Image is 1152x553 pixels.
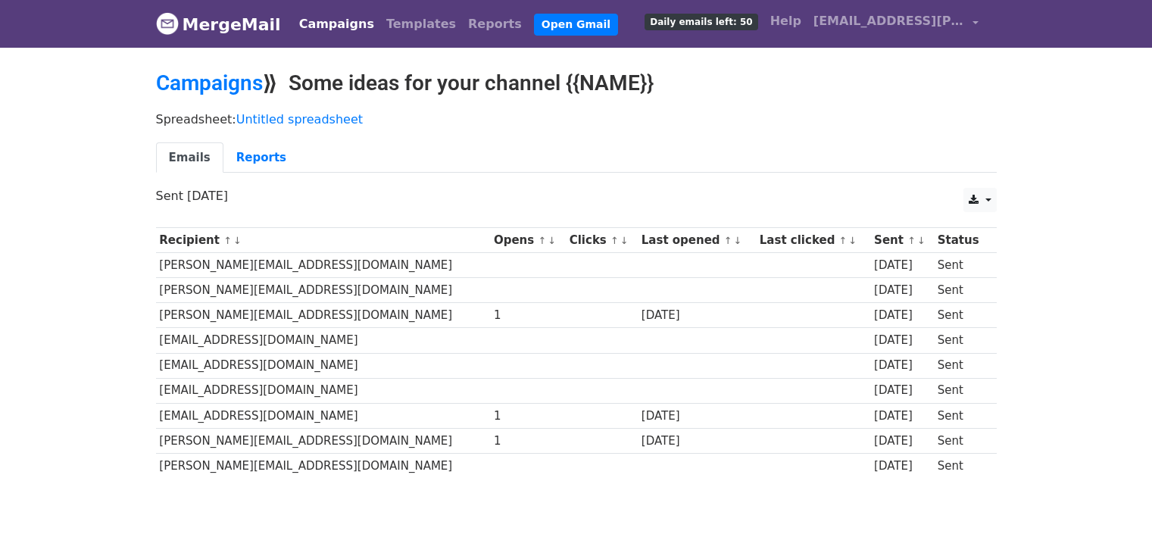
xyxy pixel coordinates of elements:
[638,228,756,253] th: Last opened
[934,253,988,278] td: Sent
[156,353,491,378] td: [EMAIL_ADDRESS][DOMAIN_NAME]
[156,378,491,403] td: [EMAIL_ADDRESS][DOMAIN_NAME]
[934,428,988,453] td: Sent
[874,382,930,399] div: [DATE]
[645,14,757,30] span: Daily emails left: 50
[934,328,988,353] td: Sent
[156,253,491,278] td: [PERSON_NAME][EMAIL_ADDRESS][DOMAIN_NAME]
[380,9,462,39] a: Templates
[462,9,528,39] a: Reports
[156,70,997,96] h2: ⟫ Some ideas for your channel {{NAME}}
[874,257,930,274] div: [DATE]
[223,142,299,173] a: Reports
[638,6,763,36] a: Daily emails left: 50
[620,235,629,246] a: ↓
[156,278,491,303] td: [PERSON_NAME][EMAIL_ADDRESS][DOMAIN_NAME]
[934,278,988,303] td: Sent
[807,6,985,42] a: [EMAIL_ADDRESS][PERSON_NAME][DOMAIN_NAME]
[917,235,926,246] a: ↓
[156,12,179,35] img: MergeMail logo
[642,307,752,324] div: [DATE]
[874,408,930,425] div: [DATE]
[156,453,491,478] td: [PERSON_NAME][EMAIL_ADDRESS][DOMAIN_NAME]
[548,235,556,246] a: ↓
[874,332,930,349] div: [DATE]
[156,328,491,353] td: [EMAIL_ADDRESS][DOMAIN_NAME]
[156,303,491,328] td: [PERSON_NAME][EMAIL_ADDRESS][DOMAIN_NAME]
[156,142,223,173] a: Emails
[934,378,988,403] td: Sent
[934,453,988,478] td: Sent
[156,70,263,95] a: Campaigns
[734,235,742,246] a: ↓
[566,228,638,253] th: Clicks
[293,9,380,39] a: Campaigns
[874,307,930,324] div: [DATE]
[156,188,997,204] p: Sent [DATE]
[870,228,934,253] th: Sent
[610,235,619,246] a: ↑
[813,12,965,30] span: [EMAIL_ADDRESS][PERSON_NAME][DOMAIN_NAME]
[494,307,562,324] div: 1
[156,8,281,40] a: MergeMail
[233,235,242,246] a: ↓
[934,228,988,253] th: Status
[839,235,848,246] a: ↑
[724,235,732,246] a: ↑
[934,303,988,328] td: Sent
[642,433,752,450] div: [DATE]
[494,408,562,425] div: 1
[538,235,546,246] a: ↑
[907,235,916,246] a: ↑
[156,428,491,453] td: [PERSON_NAME][EMAIL_ADDRESS][DOMAIN_NAME]
[156,111,997,127] p: Spreadsheet:
[156,228,491,253] th: Recipient
[156,403,491,428] td: [EMAIL_ADDRESS][DOMAIN_NAME]
[874,282,930,299] div: [DATE]
[874,433,930,450] div: [DATE]
[756,228,870,253] th: Last clicked
[848,235,857,246] a: ↓
[642,408,752,425] div: [DATE]
[934,403,988,428] td: Sent
[764,6,807,36] a: Help
[236,112,363,127] a: Untitled spreadsheet
[934,353,988,378] td: Sent
[490,228,566,253] th: Opens
[223,235,232,246] a: ↑
[494,433,562,450] div: 1
[874,357,930,374] div: [DATE]
[534,14,618,36] a: Open Gmail
[874,458,930,475] div: [DATE]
